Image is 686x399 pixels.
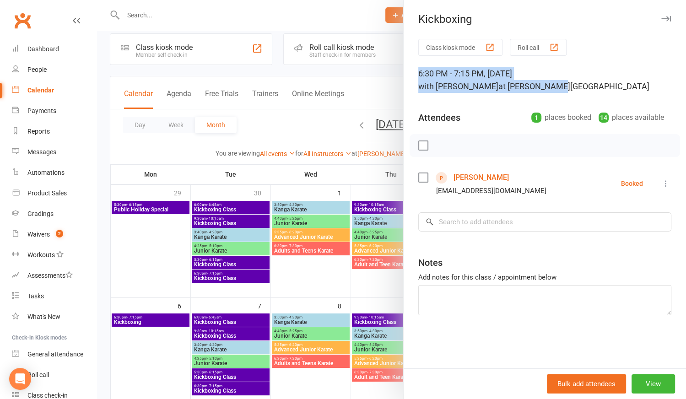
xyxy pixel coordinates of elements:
div: Tasks [27,292,44,300]
div: People [27,66,47,73]
div: Notes [418,256,443,269]
a: Gradings [12,204,97,224]
div: Attendees [418,111,460,124]
div: Class check-in [27,392,68,399]
button: Bulk add attendees [547,374,626,394]
a: People [12,59,97,80]
div: Assessments [27,272,73,279]
div: Reports [27,128,50,135]
div: places available [599,111,664,124]
div: Booked [621,180,643,187]
a: Waivers 2 [12,224,97,245]
a: Reports [12,121,97,142]
div: Product Sales [27,189,67,197]
div: [EMAIL_ADDRESS][DOMAIN_NAME] [436,185,546,197]
div: General attendance [27,350,83,358]
div: Dashboard [27,45,59,53]
button: Class kiosk mode [418,39,502,56]
a: Tasks [12,286,97,307]
a: Clubworx [11,9,34,32]
div: Workouts [27,251,55,259]
button: Roll call [510,39,567,56]
a: What's New [12,307,97,327]
span: with [PERSON_NAME] [418,81,498,91]
div: Gradings [27,210,54,217]
a: General attendance kiosk mode [12,344,97,365]
div: 14 [599,113,609,123]
div: What's New [27,313,60,320]
div: Open Intercom Messenger [9,368,31,390]
span: 2 [56,230,63,237]
a: Product Sales [12,183,97,204]
span: at [PERSON_NAME][GEOGRAPHIC_DATA] [498,81,649,91]
div: Kickboxing [404,13,686,26]
div: Payments [27,107,56,114]
div: Roll call [27,371,49,378]
a: Dashboard [12,39,97,59]
div: Add notes for this class / appointment below [418,272,671,283]
div: Waivers [27,231,50,238]
a: Workouts [12,245,97,265]
div: 1 [531,113,541,123]
a: [PERSON_NAME] [454,170,509,185]
a: Automations [12,162,97,183]
div: 6:30 PM - 7:15 PM, [DATE] [418,67,671,93]
input: Search to add attendees [418,212,671,232]
div: places booked [531,111,591,124]
a: Calendar [12,80,97,101]
button: View [632,374,675,394]
a: Roll call [12,365,97,385]
div: Automations [27,169,65,176]
div: Calendar [27,86,54,94]
a: Messages [12,142,97,162]
a: Payments [12,101,97,121]
a: Assessments [12,265,97,286]
div: Messages [27,148,56,156]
